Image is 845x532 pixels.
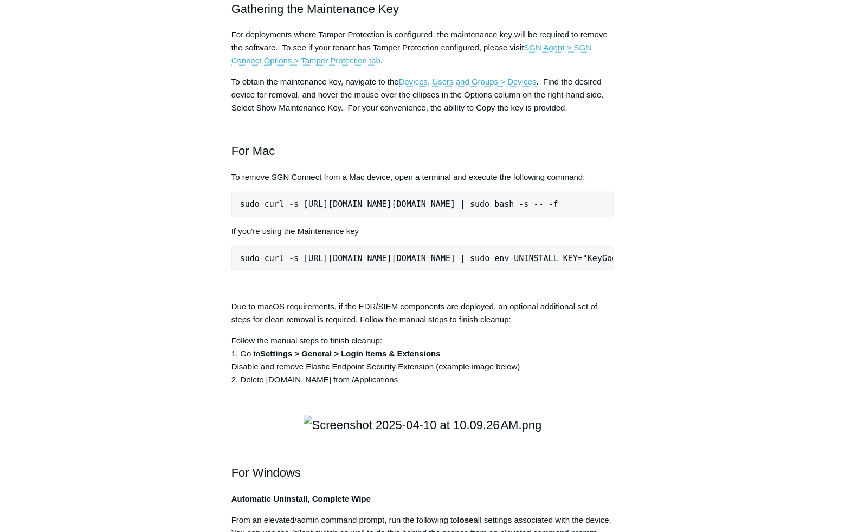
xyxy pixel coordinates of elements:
p: For deployments where Tamper Protection is configured, the maintenance key will be required to re... [231,28,614,67]
p: Due to macOS requirements, if the EDR/SIEM components are deployed, an optional additional set of... [231,300,614,326]
p: If you're using the Maintenance key [231,225,614,238]
pre: sudo curl -s [URL][DOMAIN_NAME][DOMAIN_NAME] | sudo bash -s -- -f [231,192,614,217]
strong: lose [457,515,474,524]
strong: Settings > General > Login Items & Extensions [260,349,441,358]
p: To obtain the maintenance key, navigate to the . Find the desired device for removal, and hover t... [231,75,614,114]
h2: For Mac [231,122,614,160]
pre: sudo curl -s [URL][DOMAIN_NAME][DOMAIN_NAME] | sudo env UNINSTALL_KEY="KeyGoesHere" bash -s -- -f [231,246,614,271]
p: To remove SGN Connect from a Mac device, open a terminal and execute the following command: [231,171,614,184]
p: Follow the manual steps to finish cleanup: 1. Go to Disable and remove Elastic Endpoint Security ... [231,334,614,386]
h2: For Windows [231,444,614,482]
strong: Automatic Uninstall, Complete Wipe [231,494,371,503]
a: Devices, Users and Groups > Devices [399,77,537,87]
img: Screenshot 2025-04-10 at 10.09.26 AM.png [304,416,542,434]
